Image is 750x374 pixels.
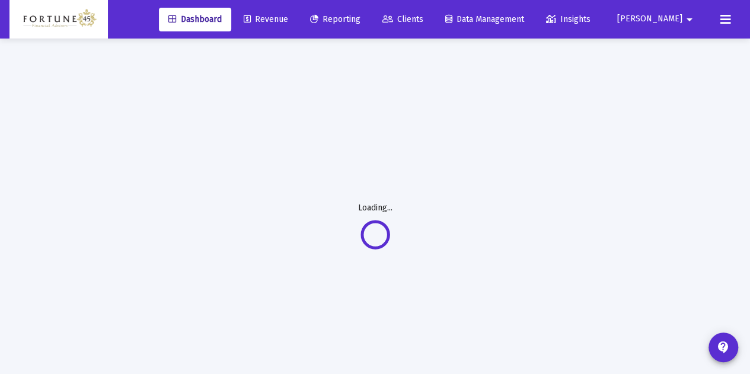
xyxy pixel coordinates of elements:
[382,14,423,24] span: Clients
[234,8,298,31] a: Revenue
[682,8,697,31] mat-icon: arrow_drop_down
[168,14,222,24] span: Dashboard
[603,7,711,31] button: [PERSON_NAME]
[436,8,534,31] a: Data Management
[18,8,99,31] img: Dashboard
[310,14,360,24] span: Reporting
[373,8,433,31] a: Clients
[716,340,730,354] mat-icon: contact_support
[537,8,600,31] a: Insights
[617,14,682,24] span: [PERSON_NAME]
[159,8,231,31] a: Dashboard
[301,8,370,31] a: Reporting
[244,14,288,24] span: Revenue
[445,14,524,24] span: Data Management
[546,14,591,24] span: Insights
